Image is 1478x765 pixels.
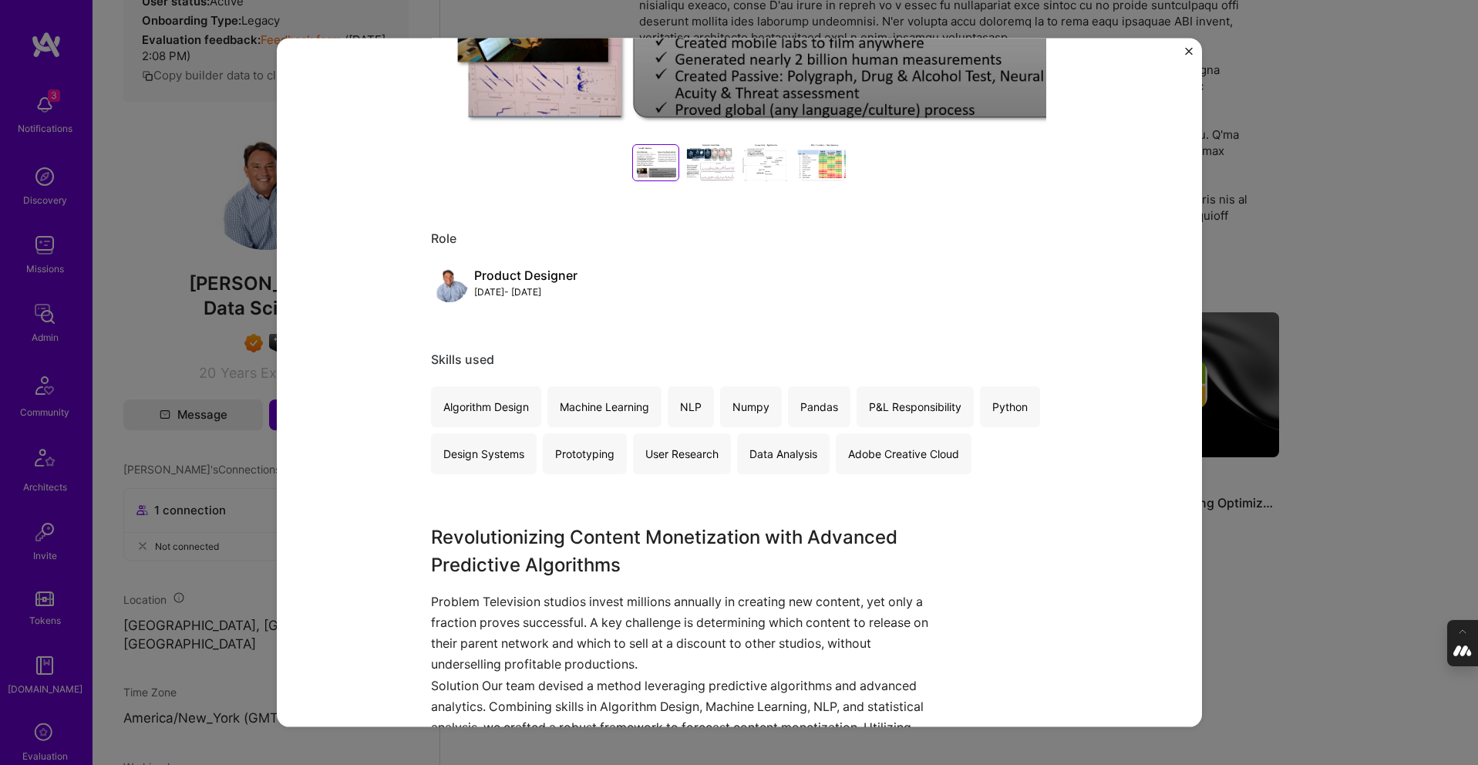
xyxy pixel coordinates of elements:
[737,433,830,473] div: Data Analysis
[1185,48,1193,64] button: Close
[431,230,1048,246] div: Role
[720,386,782,426] div: Numpy
[980,386,1040,426] div: Python
[836,433,971,473] div: Adobe Creative Cloud
[431,433,537,473] div: Design Systems
[431,351,1048,367] div: Skills used
[633,433,731,473] div: User Research
[543,433,627,473] div: Prototyping
[788,386,850,426] div: Pandas
[431,591,932,675] p: Problem Television studios invest millions annually in creating new content, yet only a fraction ...
[431,523,932,578] h3: Revolutionizing Content Monetization with Advanced Predictive Algorithms
[431,386,541,426] div: Algorithm Design
[857,386,974,426] div: P&L Responsibility
[474,283,577,299] div: [DATE] - [DATE]
[474,267,577,283] div: Product Designer
[547,386,662,426] div: Machine Learning
[668,386,714,426] div: NLP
